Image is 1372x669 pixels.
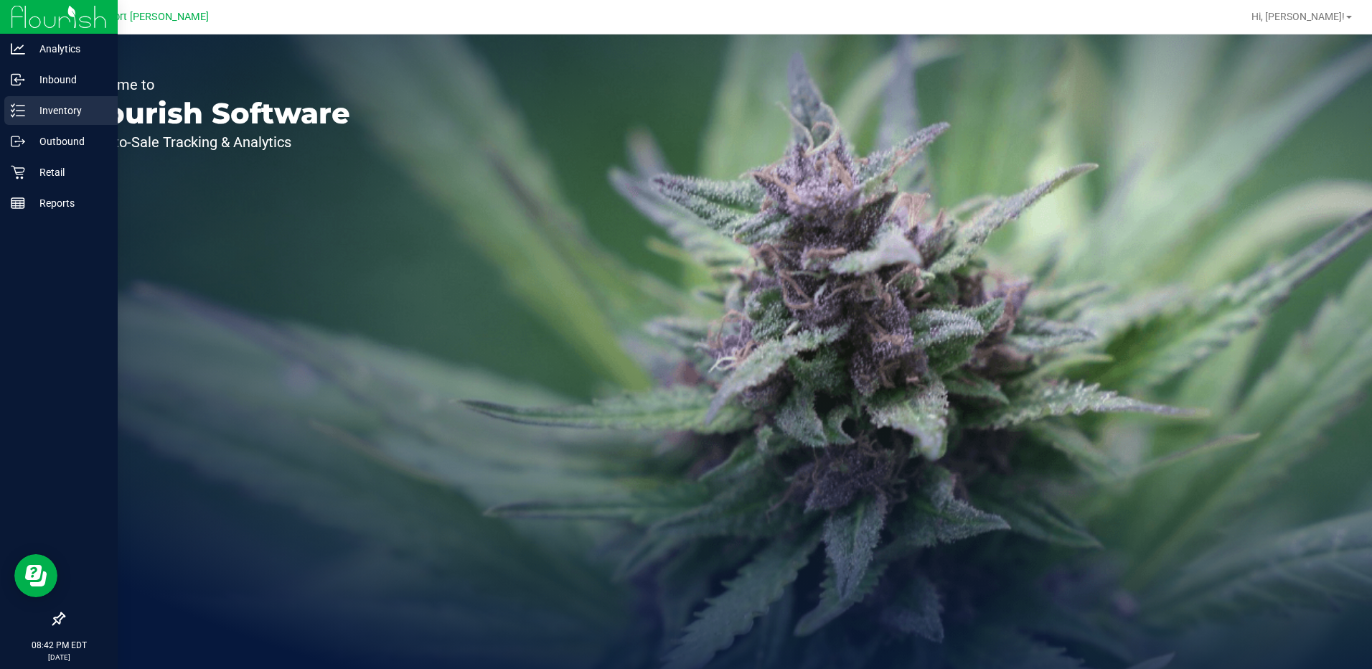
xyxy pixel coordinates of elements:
[6,652,111,663] p: [DATE]
[6,639,111,652] p: 08:42 PM EDT
[11,103,25,118] inline-svg: Inventory
[84,11,209,23] span: New Port [PERSON_NAME]
[25,102,111,119] p: Inventory
[25,40,111,57] p: Analytics
[25,164,111,181] p: Retail
[25,195,111,212] p: Reports
[77,99,350,128] p: Flourish Software
[11,72,25,87] inline-svg: Inbound
[14,554,57,597] iframe: Resource center
[11,196,25,210] inline-svg: Reports
[11,165,25,179] inline-svg: Retail
[77,135,350,149] p: Seed-to-Sale Tracking & Analytics
[25,133,111,150] p: Outbound
[25,71,111,88] p: Inbound
[11,42,25,56] inline-svg: Analytics
[77,78,350,92] p: Welcome to
[1251,11,1345,22] span: Hi, [PERSON_NAME]!
[11,134,25,149] inline-svg: Outbound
